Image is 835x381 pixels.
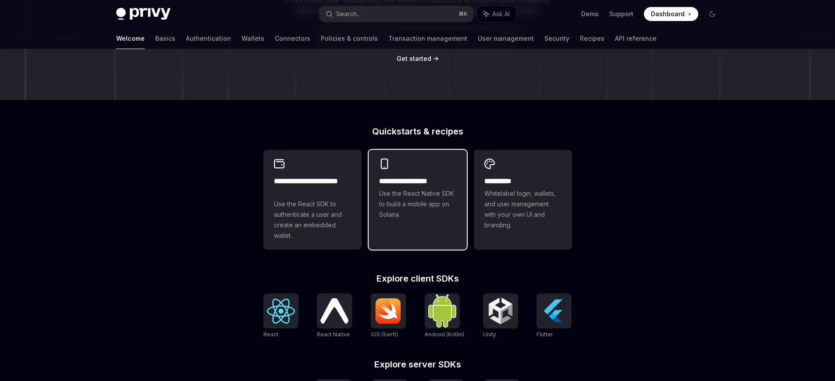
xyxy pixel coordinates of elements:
[651,10,685,18] span: Dashboard
[425,331,464,338] span: Android (Kotlin)
[388,28,467,49] a: Transaction management
[428,294,456,327] img: Android (Kotlin)
[609,10,633,18] a: Support
[474,150,572,250] a: **** *****Whitelabel login, wallets, and user management with your own UI and branding.
[581,10,599,18] a: Demo
[263,360,572,369] h2: Explore server SDKs
[116,28,145,49] a: Welcome
[275,28,310,49] a: Connectors
[397,55,431,62] span: Get started
[484,188,561,230] span: Whitelabel login, wallets, and user management with your own UI and branding.
[320,6,473,22] button: Search...⌘K
[320,298,348,323] img: React Native
[267,299,295,324] img: React
[492,10,510,18] span: Ask AI
[116,8,171,20] img: dark logo
[379,188,456,220] span: Use the React Native SDK to build a mobile app on Solana.
[580,28,604,49] a: Recipes
[263,274,572,283] h2: Explore client SDKs
[425,293,464,339] a: Android (Kotlin)Android (Kotlin)
[155,28,175,49] a: Basics
[317,331,350,338] span: React Native
[537,331,553,338] span: Flutter
[477,6,516,22] button: Ask AI
[397,54,431,63] a: Get started
[263,293,298,339] a: ReactReact
[544,28,569,49] a: Security
[537,293,572,339] a: FlutterFlutter
[263,331,278,338] span: React
[336,9,361,19] div: Search...
[458,11,468,18] span: ⌘ K
[369,150,467,250] a: **** **** **** ***Use the React Native SDK to build a mobile app on Solana.
[478,28,534,49] a: User management
[371,331,398,338] span: iOS (Swift)
[242,28,264,49] a: Wallets
[317,293,352,339] a: React NativeReact Native
[615,28,657,49] a: API reference
[483,331,496,338] span: Unity
[487,297,515,325] img: Unity
[186,28,231,49] a: Authentication
[321,28,378,49] a: Policies & controls
[274,199,351,241] span: Use the React SDK to authenticate a user and create an embedded wallet.
[371,293,406,339] a: iOS (Swift)iOS (Swift)
[644,7,698,21] a: Dashboard
[483,293,518,339] a: UnityUnity
[540,297,568,325] img: Flutter
[263,127,572,136] h2: Quickstarts & recipes
[705,7,719,21] button: Toggle dark mode
[374,298,402,324] img: iOS (Swift)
